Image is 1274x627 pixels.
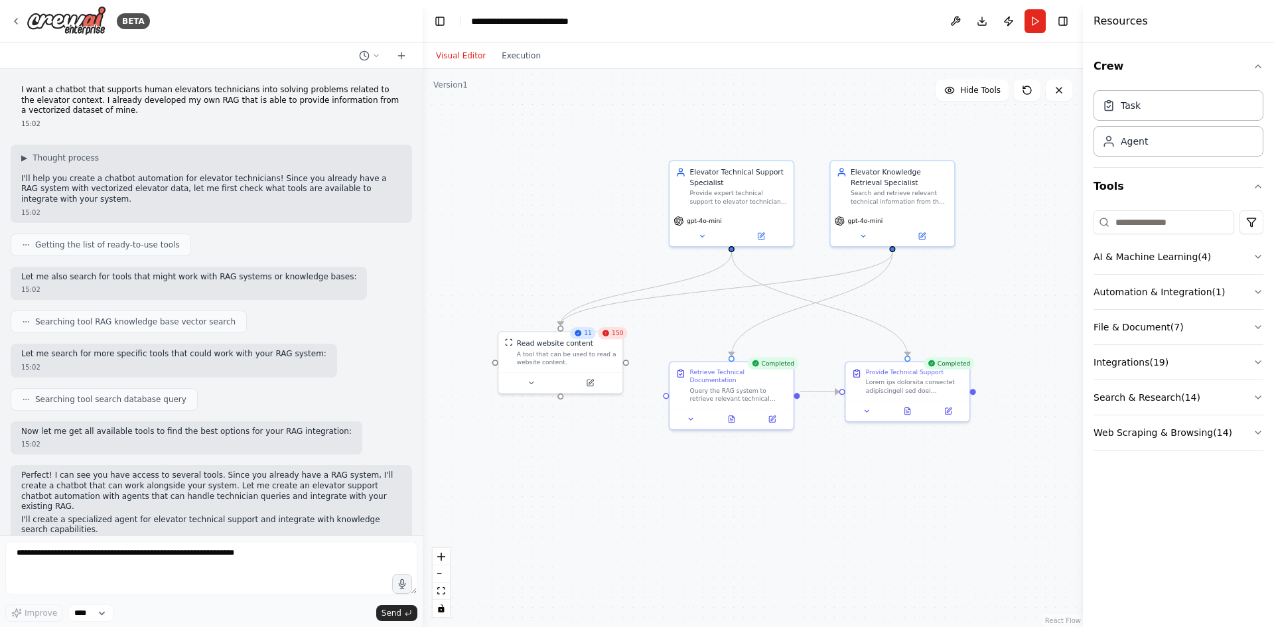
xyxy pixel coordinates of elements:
g: Edge from f8dbe8df-be6e-4779-8d3f-85ac86a6da1a to 87fafb57-2267-41dd-a7af-9b67f8a09789 [800,387,839,397]
span: gpt-4o-mini [847,217,883,225]
span: Hide Tools [960,85,1001,96]
div: A tool that can be used to read a website content. [517,350,616,366]
div: Task [1121,99,1141,112]
img: Logo [27,6,106,36]
span: Getting the list of ready-to-use tools [35,240,180,250]
div: Tools [1094,205,1263,461]
div: Search and retrieve relevant technical information from the elevator documentation database using... [851,189,948,205]
span: gpt-4o-mini [687,217,722,225]
div: Version 1 [433,80,468,90]
div: Read website content [517,338,593,348]
div: Completed [747,357,798,369]
button: Automation & Integration(1) [1094,275,1263,309]
div: 15:02 [21,119,401,129]
div: Completed [924,357,975,369]
button: View output [710,413,752,425]
button: zoom in [433,548,450,565]
button: fit view [433,583,450,600]
button: Send [376,605,417,621]
button: Execution [494,48,549,64]
p: I want a chatbot that supports human elevators technicians into solving problems related to the e... [21,85,401,116]
div: Provide expert technical support to elevator technicians by analyzing their problems, retrieving ... [690,189,788,205]
nav: breadcrumb [471,15,569,28]
g: Edge from d987b033-995b-411a-9650-ed0e896129e0 to c782a038-5fc4-4f05-8566-064b6ddeec17 [555,252,737,326]
button: Crew [1094,48,1263,85]
button: Hide Tools [936,80,1009,101]
button: Open in side panel [561,377,618,389]
div: 15:02 [21,439,352,449]
button: zoom out [433,565,450,583]
img: ScrapeWebsiteTool [505,338,513,346]
div: React Flow controls [433,548,450,617]
div: Elevator Knowledge Retrieval Specialist [851,167,948,187]
button: Web Scraping & Browsing(14) [1094,415,1263,450]
span: 11 [584,329,592,337]
button: Click to speak your automation idea [392,574,412,594]
div: Elevator Technical Support SpecialistProvide expert technical support to elevator technicians by ... [669,160,794,247]
button: Start a new chat [391,48,412,64]
button: toggle interactivity [433,600,450,617]
button: Search & Research(14) [1094,380,1263,415]
div: 15:02 [21,362,326,372]
button: Tools [1094,168,1263,205]
p: Let me search for more specific tools that could work with your RAG system: [21,349,326,360]
button: AI & Machine Learning(4) [1094,240,1263,274]
button: View output [886,405,929,417]
button: Open in side panel [931,405,965,417]
p: Now let me get all available tools to find the best options for your RAG integration: [21,427,352,437]
g: Edge from 1a82bbc4-f391-4c5f-8578-7cdad28e6fc1 to c782a038-5fc4-4f05-8566-064b6ddeec17 [555,252,897,326]
span: Thought process [33,153,99,163]
button: Open in side panel [733,230,790,242]
p: I'll help you create a chatbot automation for elevator technicians! Since you already have a RAG ... [21,174,401,205]
button: Improve [5,604,63,622]
g: Edge from 1a82bbc4-f391-4c5f-8578-7cdad28e6fc1 to f8dbe8df-be6e-4779-8d3f-85ac86a6da1a [727,252,898,356]
div: BETA [117,13,150,29]
div: CompletedRetrieve Technical DocumentationQuery the RAG system to retrieve relevant technical docu... [669,362,794,431]
button: Switch to previous chat [354,48,386,64]
p: Let me also search for tools that might work with RAG systems or knowledge bases: [21,272,356,283]
button: File & Document(7) [1094,310,1263,344]
div: 15:02 [21,208,401,218]
span: Searching tool search database query [35,394,186,405]
div: Query the RAG system to retrieve relevant technical documentation for the technician's query: "{t... [690,386,788,402]
div: Elevator Knowledge Retrieval SpecialistSearch and retrieve relevant technical information from th... [829,160,955,247]
a: React Flow attribution [1045,617,1081,624]
span: Send [382,608,401,618]
button: Open in side panel [755,413,790,425]
button: Hide right sidebar [1054,12,1072,31]
div: CompletedProvide Technical SupportLorem ips dolorsita consectet adipiscingeli sed doei temporinc,... [845,362,970,423]
p: Perfect! I can see you have access to several tools. Since you already have a RAG system, I'll cr... [21,470,401,512]
div: Retrieve Technical Documentation [690,368,788,384]
h4: Resources [1094,13,1148,29]
div: Elevator Technical Support Specialist [690,167,788,187]
button: Open in side panel [893,230,950,242]
button: Visual Editor [428,48,494,64]
span: Searching tool RAG knowledge base vector search [35,316,236,327]
span: Improve [25,608,57,618]
div: Lorem ips dolorsita consectet adipiscingeli sed doei temporinc, utlabor etd magnaali enimadmini'v... [866,378,963,394]
span: 150 [612,329,623,337]
div: Crew [1094,85,1263,167]
div: Agent [1121,135,1148,148]
button: Hide left sidebar [431,12,449,31]
button: Integrations(19) [1094,345,1263,380]
div: Provide Technical Support [866,368,944,376]
button: ▶Thought process [21,153,99,163]
p: I'll create a specialized agent for elevator technical support and integrate with knowledge searc... [21,515,401,535]
g: Edge from d987b033-995b-411a-9650-ed0e896129e0 to 87fafb57-2267-41dd-a7af-9b67f8a09789 [727,252,912,356]
span: ▶ [21,153,27,163]
div: 15:02 [21,285,356,295]
div: 11150ScrapeWebsiteToolRead website contentA tool that can be used to read a website content. [498,331,623,394]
